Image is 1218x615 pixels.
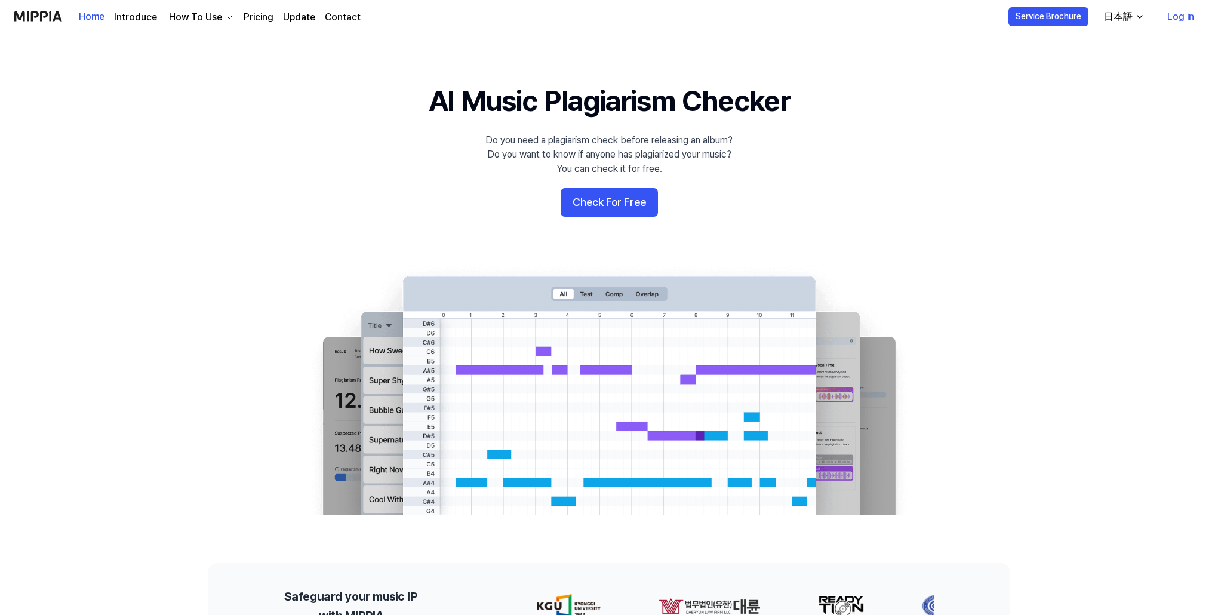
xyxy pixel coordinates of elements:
[244,10,273,24] a: Pricing
[167,10,234,24] button: How To Use
[283,10,315,24] a: Update
[1094,5,1152,29] button: 日本語
[167,10,224,24] div: How To Use
[325,10,361,24] a: Contact
[114,10,157,24] a: Introduce
[561,188,658,217] button: Check For Free
[79,1,104,33] a: Home
[485,133,733,176] div: Do you need a plagiarism check before releasing an album? Do you want to know if anyone has plagi...
[1102,10,1135,24] div: 日本語
[429,81,790,121] h1: AI Music Plagiarism Checker
[299,265,919,515] img: main Image
[1008,7,1088,26] button: Service Brochure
